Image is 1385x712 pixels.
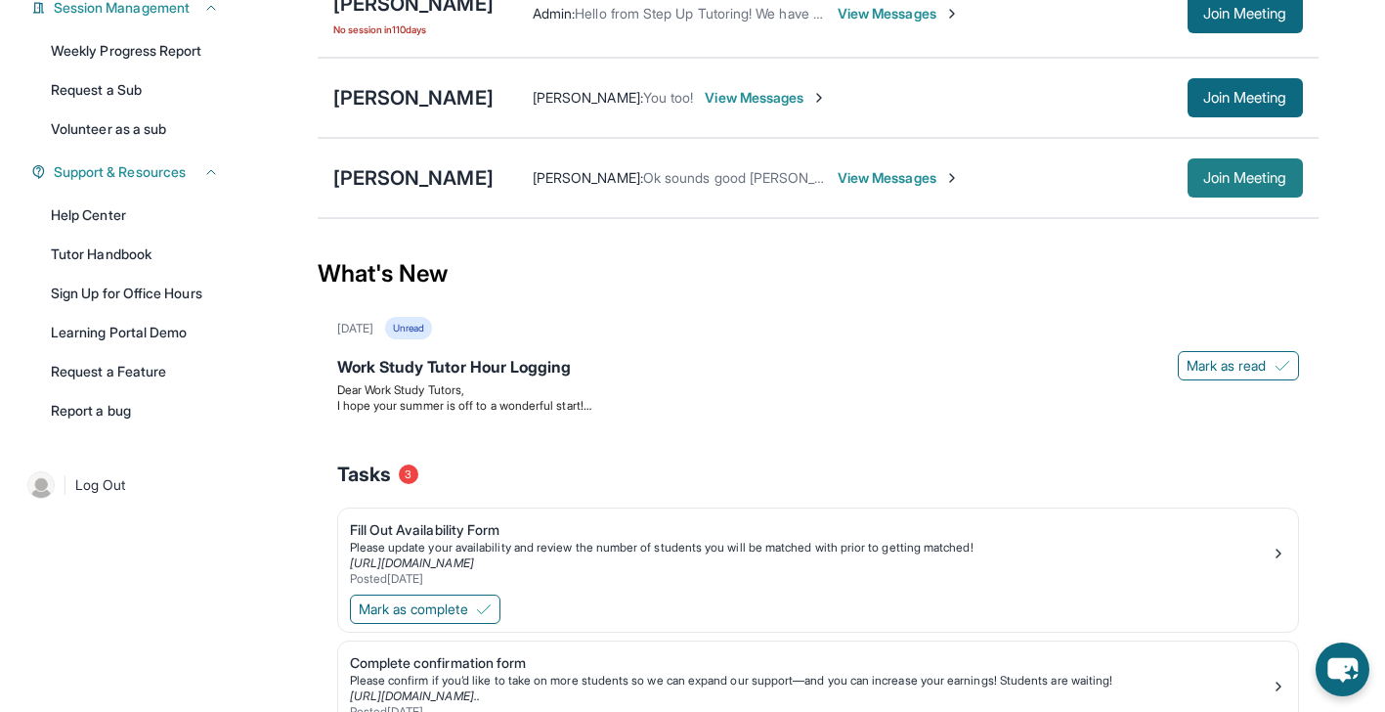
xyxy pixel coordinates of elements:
[476,601,492,617] img: Mark as complete
[811,90,827,106] img: Chevron-Right
[39,276,231,311] a: Sign Up for Office Hours
[39,393,231,428] a: Report a bug
[39,33,231,68] a: Weekly Progress Report
[337,461,391,488] span: Tasks
[337,321,373,336] div: [DATE]
[1188,78,1303,117] button: Join Meeting
[1178,351,1299,380] button: Mark as read
[1203,172,1287,184] span: Join Meeting
[337,398,591,413] span: I hope your summer is off to a wonderful start!
[944,6,960,22] img: Chevron-Right
[1188,158,1303,198] button: Join Meeting
[54,162,186,182] span: Support & Resources
[46,162,219,182] button: Support & Resources
[333,164,494,192] div: [PERSON_NAME]
[1187,356,1267,376] span: Mark as read
[333,84,494,111] div: [PERSON_NAME]
[350,653,1271,673] div: Complete confirmation form
[1203,8,1287,20] span: Join Meeting
[350,556,474,570] a: [URL][DOMAIN_NAME]
[39,354,231,389] a: Request a Feature
[63,473,67,497] span: |
[385,317,432,339] div: Unread
[27,471,55,499] img: user-img
[643,89,694,106] span: You too!
[1203,92,1287,104] span: Join Meeting
[75,475,126,495] span: Log Out
[39,315,231,350] a: Learning Portal Demo
[318,231,1319,317] div: What's New
[705,88,827,108] span: View Messages
[39,237,231,272] a: Tutor Handbook
[533,169,643,186] span: [PERSON_NAME] :
[350,540,1271,556] div: Please update your availability and review the number of students you will be matched with prior ...
[333,22,494,37] span: No session in 110 days
[359,600,468,619] span: Mark as complete
[338,509,1298,591] a: Fill Out Availability FormPlease update your availability and review the number of students you w...
[838,4,960,23] span: View Messages
[350,673,1271,689] div: Please confirm if you’d like to take on more students so we can expand our support—and you can in...
[337,355,1299,382] div: Work Study Tutor Hour Logging
[643,169,1010,186] span: Ok sounds good [PERSON_NAME] is getting ready to log in
[39,111,231,147] a: Volunteer as a sub
[838,168,960,188] span: View Messages
[1316,643,1369,696] button: chat-button
[533,5,575,22] span: Admin :
[350,595,500,624] button: Mark as complete
[399,465,418,484] span: 3
[533,89,643,106] span: [PERSON_NAME] :
[39,72,231,108] a: Request a Sub
[39,198,231,233] a: Help Center
[350,520,1271,540] div: Fill Out Availability Form
[337,382,465,397] span: Dear Work Study Tutors,
[20,464,231,507] a: |Log Out
[350,689,480,703] a: [URL][DOMAIN_NAME]..
[1275,358,1290,374] img: Mark as read
[350,571,1271,587] div: Posted [DATE]
[944,170,960,186] img: Chevron-Right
